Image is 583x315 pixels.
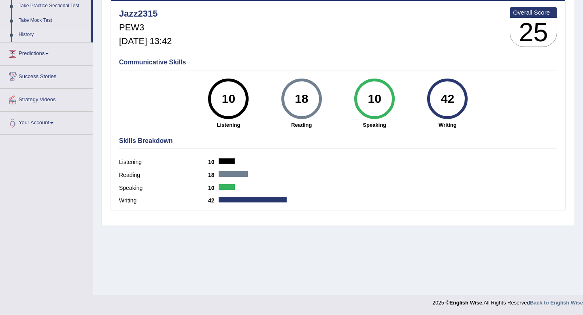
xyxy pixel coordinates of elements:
h5: [DATE] 13:42 [119,36,172,46]
b: Overall Score [513,9,554,16]
div: 42 [433,82,462,116]
a: Take Mock Test [15,13,91,28]
a: Success Stories [0,66,93,86]
label: Reading [119,171,208,179]
h4: Skills Breakdown [119,137,557,145]
strong: Writing [415,121,480,129]
h4: Jazz2315 [119,9,172,19]
h3: 25 [510,18,557,47]
strong: Listening [196,121,261,129]
div: 10 [214,82,243,116]
strong: Speaking [342,121,407,129]
label: Listening [119,158,208,166]
a: Strategy Videos [0,89,93,109]
div: 2025 © All Rights Reserved [432,295,583,306]
b: 18 [208,172,219,178]
b: 42 [208,197,219,204]
label: Speaking [119,184,208,192]
div: 10 [360,82,389,116]
label: Writing [119,196,208,205]
strong: English Wise. [449,300,483,306]
h5: PEW3 [119,23,172,32]
a: Predictions [0,43,93,63]
a: Back to English Wise [530,300,583,306]
h4: Communicative Skills [119,59,557,66]
a: Your Account [0,112,93,132]
b: 10 [208,185,219,191]
b: 10 [208,159,219,165]
div: 18 [287,82,316,116]
a: History [15,28,91,42]
strong: Reading [269,121,334,129]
